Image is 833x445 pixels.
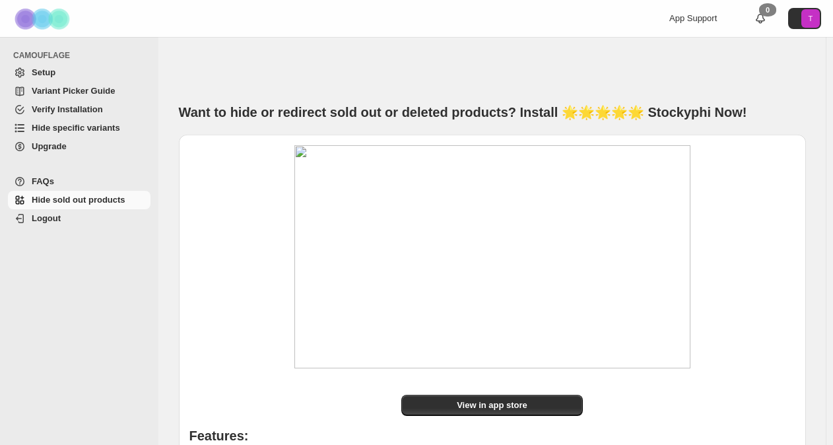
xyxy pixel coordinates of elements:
[8,119,150,137] a: Hide specific variants
[809,15,813,22] text: T
[32,195,125,205] span: Hide sold out products
[8,100,150,119] a: Verify Installation
[801,9,820,28] span: Avatar with initials T
[32,213,61,223] span: Logout
[32,176,54,186] span: FAQs
[179,103,806,121] h1: Want to hide or redirect sold out or deleted products? Install 🌟🌟🌟🌟🌟 Stockyphi Now!
[8,137,150,156] a: Upgrade
[669,13,717,23] span: App Support
[401,395,583,416] a: View in app store
[32,141,67,151] span: Upgrade
[8,191,150,209] a: Hide sold out products
[457,399,527,412] span: View in app store
[8,209,150,228] a: Logout
[8,63,150,82] a: Setup
[32,104,103,114] span: Verify Installation
[32,123,120,133] span: Hide specific variants
[754,12,767,25] a: 0
[759,3,776,17] div: 0
[32,86,115,96] span: Variant Picker Guide
[294,145,690,368] img: image
[11,1,77,37] img: Camouflage
[13,50,152,61] span: CAMOUFLAGE
[8,82,150,100] a: Variant Picker Guide
[189,429,795,442] h1: Features:
[32,67,55,77] span: Setup
[788,8,821,29] button: Avatar with initials T
[8,172,150,191] a: FAQs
